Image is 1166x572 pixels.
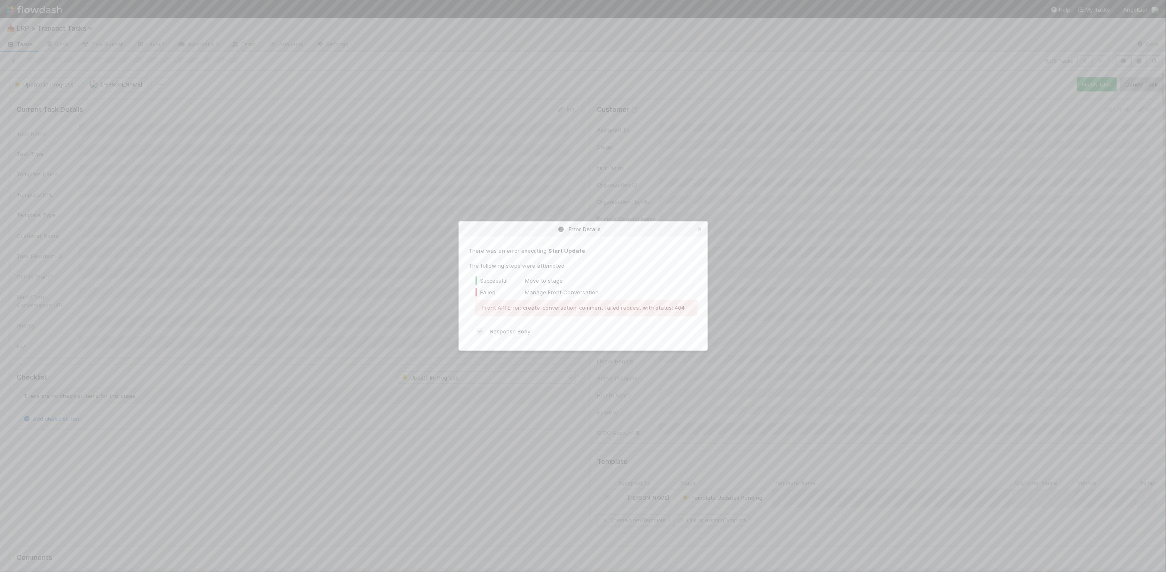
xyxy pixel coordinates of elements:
[476,288,698,296] div: Manage Front Conversation
[491,327,531,335] span: Response Body
[469,261,698,270] p: The following steps were attempted:
[476,276,698,285] div: Move to stage
[476,276,525,285] div: Successful
[549,247,586,254] strong: Start Update
[469,247,698,255] p: There was an error executing .
[476,288,525,296] div: Failed
[459,222,707,237] div: Error Details
[483,303,690,312] p: Front API Error: create_conversation_comment failed request with status: 404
